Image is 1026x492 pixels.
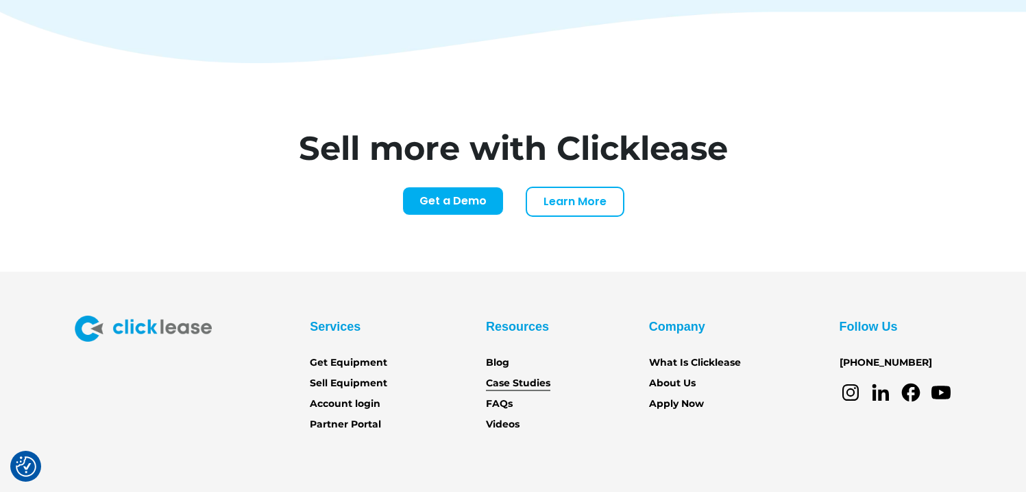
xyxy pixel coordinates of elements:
[486,355,509,371] a: Blog
[526,187,624,217] a: Learn More
[649,355,741,371] a: What Is Clicklease
[250,132,777,165] h1: Sell more with Clicklease
[649,316,705,338] div: Company
[310,397,380,412] a: Account login
[840,316,898,338] div: Follow Us
[486,316,549,338] div: Resources
[16,456,36,477] button: Consent Preferences
[402,187,504,215] a: Get a Demo
[486,397,513,412] a: FAQs
[310,355,387,371] a: Get Equipment
[486,417,520,432] a: Videos
[486,376,550,391] a: Case Studies
[649,376,696,391] a: About Us
[16,456,36,477] img: Revisit consent button
[310,417,381,432] a: Partner Portal
[649,397,704,412] a: Apply Now
[840,355,932,371] a: [PHONE_NUMBER]
[310,376,387,391] a: Sell Equipment
[75,316,212,342] img: Clicklease logo
[310,316,361,338] div: Services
